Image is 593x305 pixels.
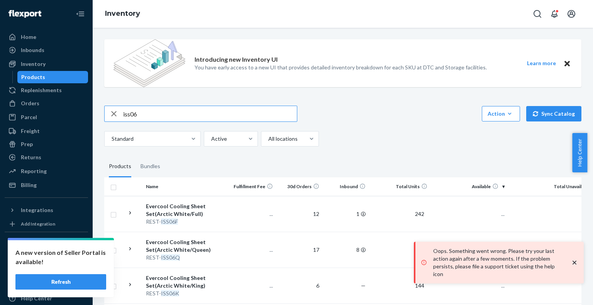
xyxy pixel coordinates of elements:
th: 30d Orders [276,177,322,196]
div: Returns [21,153,41,161]
div: Bundles [141,156,160,177]
p: ... [233,282,273,290]
div: REST- [146,254,227,261]
button: Open account menu [564,6,579,22]
button: Fast Tags [5,238,88,251]
button: Help Center [572,133,587,172]
button: Close [562,59,572,68]
div: Prep [21,140,33,148]
input: Standard [111,135,112,143]
th: Total Units [369,177,430,196]
a: Settings [5,266,88,278]
a: Inventory [5,58,88,70]
em: ISS06K [161,290,179,297]
button: Sync Catalog [526,106,581,121]
div: Evercool Cooling Sheet Set(Arctic White/King) [146,274,227,290]
a: Home [5,31,88,43]
span: 220 [412,246,427,253]
input: Active [210,135,211,143]
a: Products [17,71,88,83]
a: Billing [5,179,88,191]
a: Inbounds [5,44,88,56]
div: Inventory [21,60,46,68]
p: A new version of Seller Portal is available! [15,248,106,266]
a: Replenishments [5,84,88,96]
a: Orders [5,97,88,110]
div: Replenishments [21,86,62,94]
p: ... [233,246,273,254]
svg: close toast [571,259,578,266]
div: Add Integration [21,221,55,227]
td: 8 [322,232,369,268]
ol: breadcrumbs [99,3,146,25]
em: ISS06F [161,218,178,225]
td: 6 [276,268,322,303]
button: Open Search Box [530,6,545,22]
td: 1 [322,196,369,232]
input: All locations [268,135,268,143]
span: 242 [412,211,427,217]
em: ISS06Q [161,254,180,261]
button: Close Navigation [73,6,88,22]
img: new-reports-banner-icon.82668bd98b6a51aee86340f2a7b77ae3.png [114,39,185,87]
button: Refresh [15,274,106,290]
div: Action [488,110,514,118]
div: Integrations [21,206,53,214]
a: Help Center [5,292,88,305]
div: Reporting [21,167,47,175]
div: Products [21,73,45,81]
th: Fulfillment Fee [230,177,276,196]
th: Name [143,177,230,196]
div: Orders [21,99,39,107]
p: ... [434,282,505,290]
div: Inbounds [21,46,44,54]
div: Products [109,156,131,177]
button: Action [482,106,520,121]
a: Prep [5,138,88,150]
div: Billing [21,181,37,189]
p: Oops. Something went wrong. Please try your last action again after a few moments. If the problem... [433,247,563,278]
th: Available [430,177,508,196]
td: 12 [276,196,322,232]
button: Integrations [5,204,88,216]
a: Inventory [105,9,140,18]
th: Inbound [322,177,369,196]
button: Open notifications [547,6,562,22]
a: Reporting [5,165,88,177]
input: Search inventory by name or sku [123,106,297,121]
div: Home [21,33,36,41]
div: REST- [146,290,227,297]
div: Parcel [21,113,37,121]
p: You have early access to a new UI that provides detailed inventory breakdown for each SKU at DTC ... [195,64,487,71]
img: Flexport logo [8,10,41,18]
td: 17 [276,232,322,268]
a: Parcel [5,111,88,123]
a: Freight [5,125,88,137]
span: 144 [412,282,427,289]
div: REST- [146,218,227,226]
div: Evercool Cooling Sheet Set(Arctic White/Full) [146,202,227,218]
button: Learn more [522,59,561,68]
p: Introducing new Inventory UI [195,55,278,64]
p: ... [434,210,505,218]
a: Talk to Support [5,279,88,292]
a: Add Fast Tag [5,254,88,263]
div: Freight [21,127,40,135]
p: ... [233,210,273,218]
span: — [361,282,366,289]
div: Evercool Cooling Sheet Set(Arctic White/Queen) [146,238,227,254]
div: Help Center [21,295,52,302]
a: Add Integration [5,219,88,229]
a: Returns [5,151,88,163]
